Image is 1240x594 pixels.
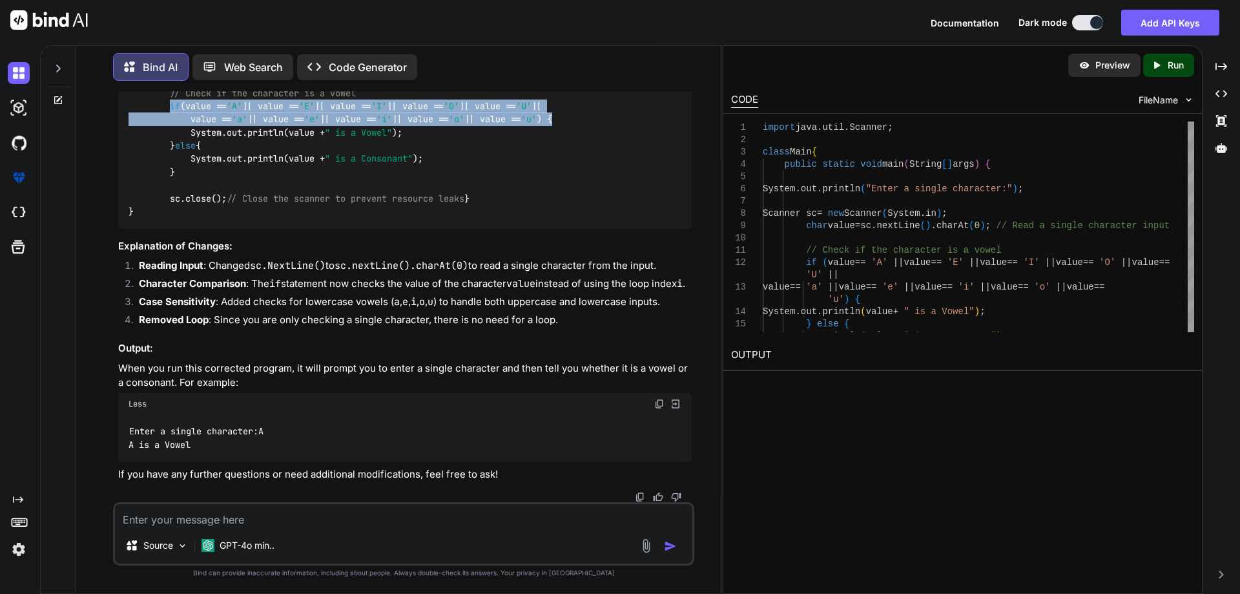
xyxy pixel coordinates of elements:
span: 'a' [806,282,822,292]
span: " is a Consonant" [325,153,413,165]
span: ( [920,220,925,231]
span: ) [974,306,979,317]
span: 'u' [521,114,537,125]
span: System [763,331,795,341]
span: || [1121,257,1131,268]
span: class [763,147,790,157]
span: System [887,208,920,218]
code: if [269,277,281,290]
span: ( [860,184,865,194]
code: java.util.Scanner; { { System.out.println( ); ([DOMAIN_NAME]); sc.nextLine().charAt( ); (value ==... [129,34,976,218]
span: ( [969,220,974,231]
span: ) [974,159,979,169]
span: 'E' [299,100,315,112]
p: Bind can provide inaccurate information, including about people. Always double-check its answers.... [113,568,694,578]
code: o [419,295,425,308]
span: . [795,306,800,317]
span: . [817,331,822,341]
span: void [860,159,882,169]
span: 0 [974,220,979,231]
div: 7 [731,195,746,207]
span: value [914,282,942,292]
span: 'o' [1034,282,1050,292]
span: " is a Vowel" [325,127,392,138]
span: charAt [936,220,969,231]
span: . [844,122,849,133]
span: java [795,122,817,133]
span: || [827,270,838,280]
p: Bind AI [143,59,178,75]
span: import [763,122,795,133]
span: // Check if the character is a vowel [806,245,1001,255]
img: cloudideIcon [8,202,30,224]
span: . [817,306,822,317]
span: 'E' [947,257,963,268]
div: 6 [731,183,746,195]
code: u [428,295,433,308]
span: ] [947,159,952,169]
span: Main [790,147,812,157]
img: settings [8,538,30,560]
span: == [1093,282,1104,292]
span: || [1045,257,1056,268]
span: Documentation [931,17,999,28]
span: ; [985,220,990,231]
span: || [969,257,980,268]
span: a [154,439,160,451]
span: . [931,220,936,231]
span: out [800,306,816,317]
span: 'o' [449,114,464,125]
span: 'A' [227,100,242,112]
div: 10 [731,232,746,244]
span: = [817,208,822,218]
span: { [811,147,816,157]
img: dislike [671,492,681,502]
li: : The statement now checks the value of the character instead of using the loop index . [129,277,692,295]
span: println [822,306,860,317]
span: public [784,159,816,169]
button: Add API Keys [1121,10,1219,36]
span: . [817,122,822,133]
span: single [170,426,201,438]
span: || [904,282,914,292]
span: == [855,257,866,268]
span: 'A' [871,257,887,268]
li: : Changed to to read a single character from the input. [129,259,692,277]
span: Scanner [844,208,882,218]
strong: Case Sensitivity [139,295,216,308]
span: . [795,184,800,194]
span: 'a' [232,114,247,125]
span: 'I' [1023,257,1039,268]
div: 1 [731,122,746,134]
span: || [1056,282,1067,292]
div: 4 [731,158,746,171]
span: 'U' [806,270,822,280]
span: " is a Consonant" [904,331,996,341]
span: || [828,282,839,292]
span: value [1056,257,1083,268]
span: value [1066,282,1093,292]
span: " is a Vowel" [904,306,974,317]
div: 15 [731,318,746,330]
span: { [985,159,990,169]
img: Bind AI [10,10,88,30]
span: static [822,159,854,169]
span: == [1018,282,1029,292]
span: 'O' [444,100,459,112]
span: { [844,319,849,329]
div: 8 [731,207,746,220]
span: ( [822,257,827,268]
span: == [790,282,801,292]
span: args [953,159,975,169]
span: main [882,159,904,169]
strong: Character Comparison [139,277,246,290]
div: 2 [731,134,746,146]
span: 'i' [958,282,974,292]
span: A [258,426,263,438]
span: ) [980,220,985,231]
span: else [817,319,839,329]
span: } [806,319,811,329]
span: ( [904,159,909,169]
span: sc [860,220,871,231]
p: Web Search [224,59,283,75]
